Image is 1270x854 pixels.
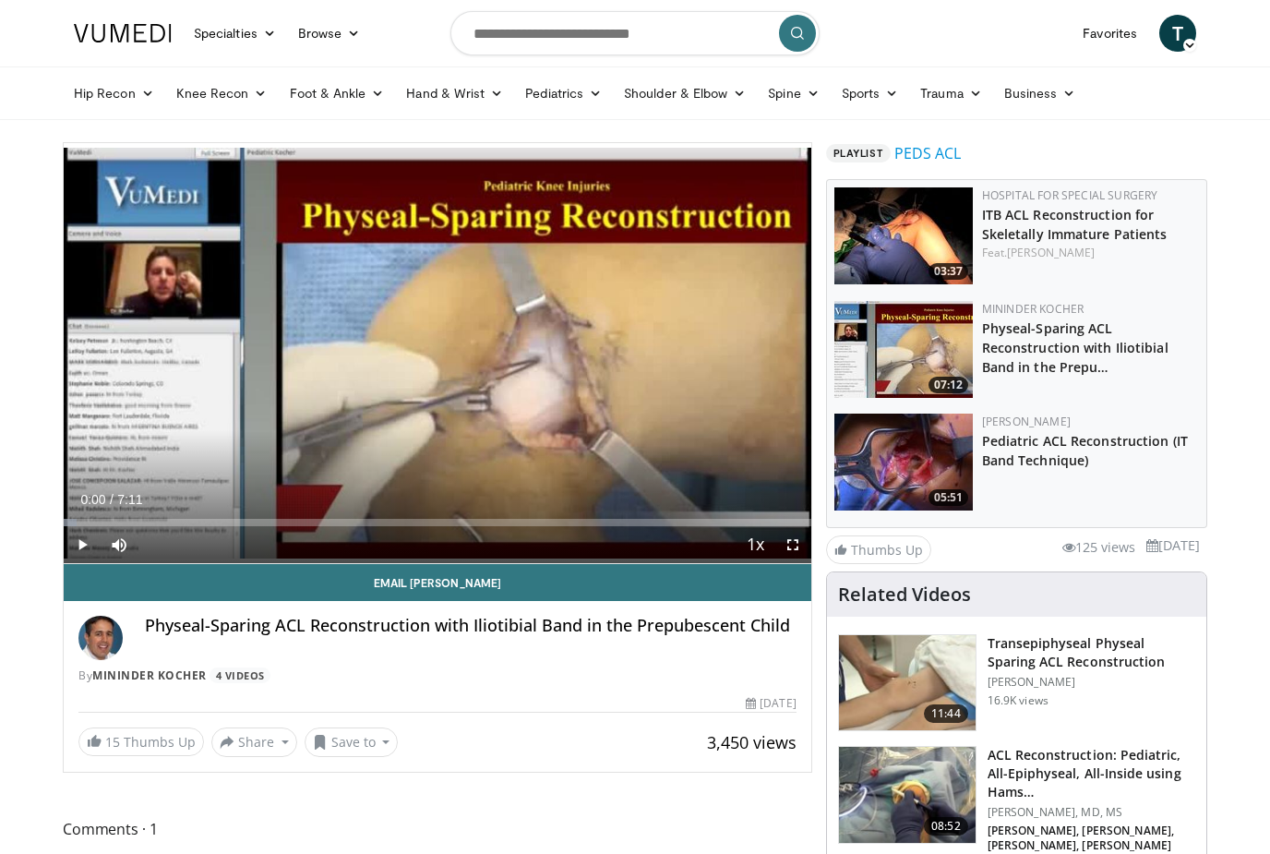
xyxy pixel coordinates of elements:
[707,731,797,753] span: 3,450 views
[982,206,1168,243] a: ITB ACL Reconstruction for Skeletally Immature Patients
[287,15,372,52] a: Browse
[834,301,973,398] img: 5ab0bb95-553c-4104-8648-5efffd6601dc.150x105_q85_crop-smart_upscale.jpg
[211,728,297,757] button: Share
[1159,15,1196,52] a: T
[826,535,931,564] a: Thumbs Up
[117,492,142,507] span: 7:11
[929,377,968,393] span: 07:12
[982,245,1199,261] div: Feat.
[982,187,1158,203] a: Hospital for Special Surgery
[988,824,1195,853] p: [PERSON_NAME], [PERSON_NAME], [PERSON_NAME], [PERSON_NAME]
[64,519,811,526] div: Progress Bar
[982,414,1071,429] a: [PERSON_NAME]
[924,817,968,836] span: 08:52
[1007,245,1095,260] a: [PERSON_NAME]
[1072,15,1148,52] a: Favorites
[165,75,279,112] a: Knee Recon
[395,75,514,112] a: Hand & Wrist
[988,634,1195,671] h3: Transepiphyseal Physeal Sparing ACL Reconstruction
[746,695,796,712] div: [DATE]
[74,24,172,42] img: VuMedi Logo
[834,187,973,284] a: 03:37
[831,75,910,112] a: Sports
[514,75,613,112] a: Pediatrics
[450,11,820,55] input: Search topics, interventions
[92,668,207,683] a: Mininder Kocher
[988,693,1048,708] p: 16.9K views
[105,733,120,751] span: 15
[982,301,1084,317] a: Mininder Kocher
[838,634,1195,732] a: 11:44 Transepiphyseal Physeal Sparing ACL Reconstruction [PERSON_NAME] 16.9K views
[838,583,971,606] h4: Related Videos
[988,675,1195,690] p: [PERSON_NAME]
[1062,537,1135,558] li: 125 views
[839,635,976,731] img: 273358_0000_1.png.150x105_q85_crop-smart_upscale.jpg
[993,75,1087,112] a: Business
[64,564,811,601] a: Email [PERSON_NAME]
[78,616,123,660] img: Avatar
[909,75,993,112] a: Trauma
[80,492,105,507] span: 0:00
[982,319,1168,376] a: Physeal-Sparing ACL Reconstruction with Iliotibial Band in the Prepu…
[929,489,968,506] span: 05:51
[210,668,270,683] a: 4 Videos
[110,492,114,507] span: /
[988,805,1195,820] p: [PERSON_NAME], MD, MS
[101,526,138,563] button: Mute
[63,75,165,112] a: Hip Recon
[64,143,811,564] video-js: Video Player
[834,414,973,511] img: XzOTlMlQSGUnbGTX5hMDoxOjBrOw-uIx_9.150x105_q85_crop-smart_upscale.jpg
[834,301,973,398] a: 07:12
[78,668,797,684] div: By
[826,144,891,162] span: Playlist
[613,75,757,112] a: Shoulder & Elbow
[1146,535,1200,556] li: [DATE]
[63,817,812,841] span: Comments 1
[757,75,830,112] a: Spine
[145,616,797,636] h4: Physeal-Sparing ACL Reconstruction with Iliotibial Band in the Prepubescent Child
[988,746,1195,801] h3: ACL Reconstruction: Pediatric, All-Epiphyseal, All-Inside using Hams…
[834,414,973,511] a: 05:51
[924,704,968,723] span: 11:44
[894,142,961,164] a: PEDS ACL
[183,15,287,52] a: Specialties
[737,526,774,563] button: Playback Rate
[78,728,204,756] a: 15 Thumbs Up
[839,747,976,843] img: 322778_0000_1.png.150x105_q85_crop-smart_upscale.jpg
[279,75,396,112] a: Foot & Ankle
[929,263,968,280] span: 03:37
[834,187,973,284] img: ps_17TxehjF1-RaX5hMDoxOmdtO6xlQD_1.150x105_q85_crop-smart_upscale.jpg
[64,526,101,563] button: Play
[774,526,811,563] button: Fullscreen
[305,728,399,757] button: Save to
[982,432,1188,469] a: Pediatric ACL Reconstruction (IT Band Technique)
